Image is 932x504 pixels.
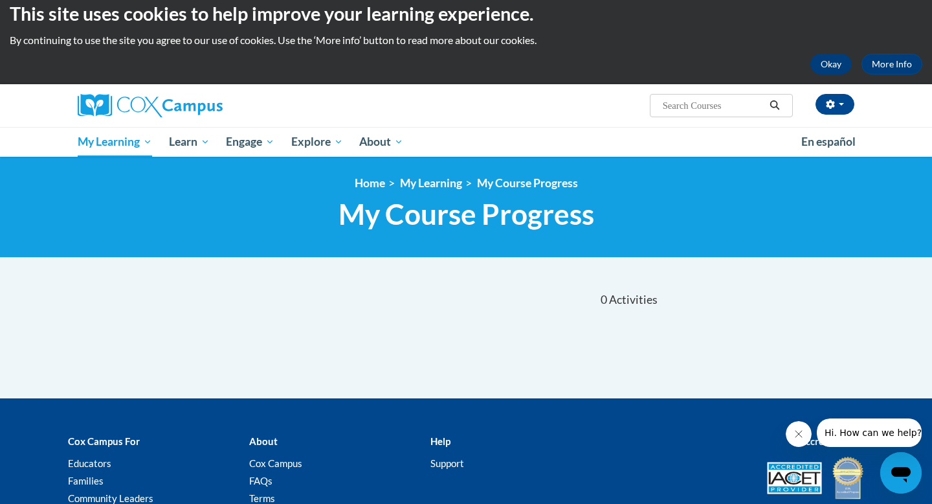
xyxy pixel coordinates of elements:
[661,98,765,113] input: Search Courses
[69,127,161,157] a: My Learning
[283,127,351,157] a: Explore
[430,457,464,469] a: Support
[832,455,864,501] img: IDA® Accredited
[249,492,275,504] a: Terms
[351,127,412,157] a: About
[249,457,302,469] a: Cox Campus
[161,127,218,157] a: Learn
[601,293,607,307] span: 0
[68,457,111,469] a: Educators
[338,197,594,231] span: My Course Progress
[810,54,852,74] button: Okay
[359,134,403,150] span: About
[78,134,152,150] span: My Learning
[880,452,922,494] iframe: Button to launch messaging window
[249,475,272,487] a: FAQs
[801,135,856,148] span: En español
[793,128,864,155] a: En español
[78,94,324,117] a: Cox Campus
[226,134,274,150] span: Engage
[10,1,922,27] h2: This site uses cookies to help improve your learning experience.
[68,492,153,504] a: Community Leaders
[765,98,784,113] button: Search
[10,33,922,47] p: By continuing to use the site you agree to our use of cookies. Use the ‘More info’ button to read...
[217,127,283,157] a: Engage
[291,134,343,150] span: Explore
[815,94,854,115] button: Account Settings
[68,475,104,487] a: Families
[767,462,822,494] img: Accredited IACET® Provider
[861,54,922,74] a: More Info
[68,435,140,447] b: Cox Campus For
[817,418,922,447] iframe: Message from company
[609,293,658,307] span: Activities
[786,421,812,447] iframe: Close message
[169,134,210,150] span: Learn
[400,176,462,190] a: My Learning
[249,435,278,447] b: About
[430,435,450,447] b: Help
[78,94,223,117] img: Cox Campus
[58,127,874,157] div: Main menu
[355,176,385,190] a: Home
[477,176,578,190] a: My Course Progress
